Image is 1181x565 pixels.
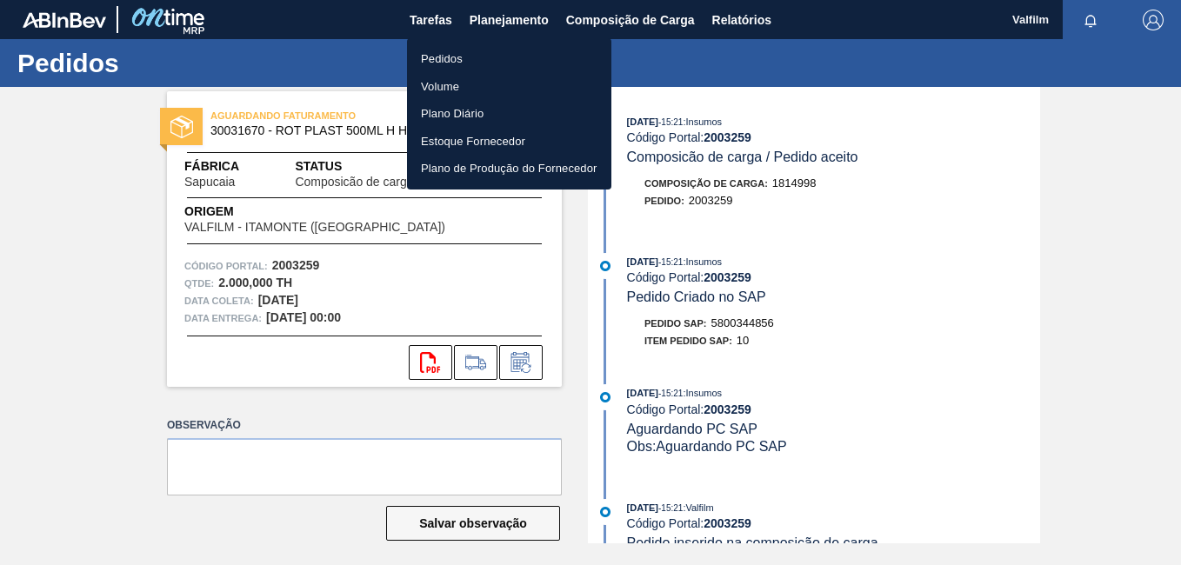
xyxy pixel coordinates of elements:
[407,128,611,156] a: Estoque Fornecedor
[407,45,611,73] a: Pedidos
[407,73,611,101] a: Volume
[407,100,611,128] a: Plano Diário
[407,155,611,183] a: Plano de Produção do Fornecedor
